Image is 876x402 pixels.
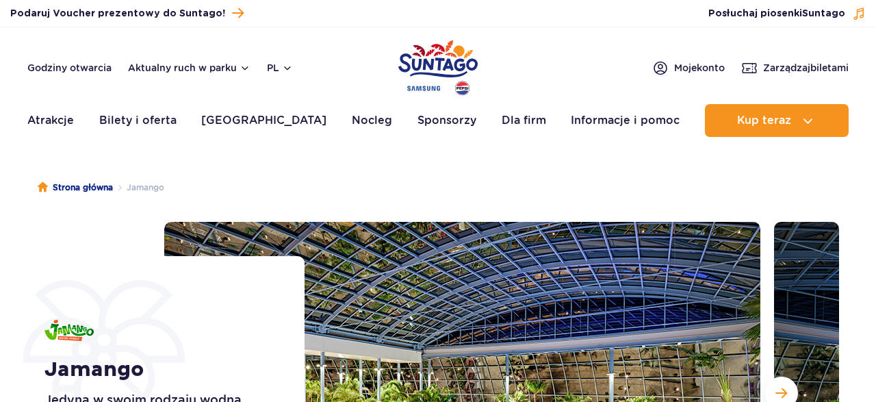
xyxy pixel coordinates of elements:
a: [GEOGRAPHIC_DATA] [201,104,326,137]
a: Dla firm [502,104,546,137]
a: Park of Poland [398,34,478,97]
button: pl [267,61,293,75]
a: Bilety i oferta [99,104,177,137]
span: Podaruj Voucher prezentowy do Suntago! [10,7,225,21]
li: Jamango [113,181,164,194]
a: Strona główna [38,181,113,194]
h1: Jamango [44,357,274,382]
a: Godziny otwarcia [27,61,112,75]
img: Jamango [44,320,94,341]
a: Zarządzajbiletami [741,60,849,76]
a: Podaruj Voucher prezentowy do Suntago! [10,4,244,23]
a: Informacje i pomoc [571,104,680,137]
span: Moje konto [674,61,725,75]
span: Suntago [802,9,845,18]
a: Mojekonto [652,60,725,76]
a: Nocleg [352,104,392,137]
span: Zarządzaj biletami [763,61,849,75]
a: Sponsorzy [417,104,476,137]
span: Kup teraz [737,114,791,127]
button: Kup teraz [705,104,849,137]
button: Aktualny ruch w parku [128,62,250,73]
span: Posłuchaj piosenki [708,7,845,21]
a: Atrakcje [27,104,74,137]
button: Posłuchaj piosenkiSuntago [708,7,866,21]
